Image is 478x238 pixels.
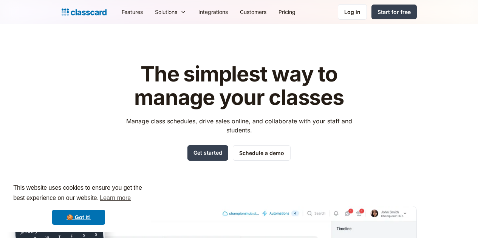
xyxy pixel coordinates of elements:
[99,192,132,204] a: learn more about cookies
[338,4,367,20] a: Log in
[272,3,302,20] a: Pricing
[6,176,151,232] div: cookieconsent
[62,7,107,17] a: Logo
[192,3,234,20] a: Integrations
[344,8,360,16] div: Log in
[52,210,105,225] a: dismiss cookie message
[119,117,359,135] p: Manage class schedules, drive sales online, and collaborate with your staff and students.
[233,145,291,161] a: Schedule a demo
[155,8,177,16] div: Solutions
[119,63,359,109] h1: The simplest way to manage your classes
[187,145,228,161] a: Get started
[371,5,417,19] a: Start for free
[13,183,144,204] span: This website uses cookies to ensure you get the best experience on our website.
[377,8,411,16] div: Start for free
[149,3,192,20] div: Solutions
[116,3,149,20] a: Features
[234,3,272,20] a: Customers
